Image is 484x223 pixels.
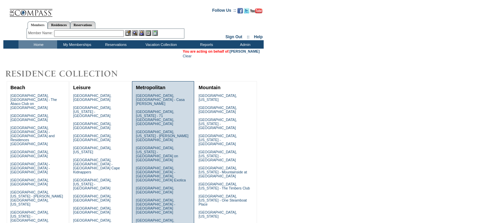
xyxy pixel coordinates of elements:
[10,190,63,206] a: [GEOGRAPHIC_DATA], [US_STATE] - [PERSON_NAME][GEOGRAPHIC_DATA], [US_STATE]
[10,162,50,174] a: [GEOGRAPHIC_DATA] - [GEOGRAPHIC_DATA] - [GEOGRAPHIC_DATA]
[10,94,57,110] a: [GEOGRAPHIC_DATA], [GEOGRAPHIC_DATA] - The Abaco Club on [GEOGRAPHIC_DATA]
[199,134,237,146] a: [GEOGRAPHIC_DATA], [US_STATE] - [GEOGRAPHIC_DATA]
[73,194,112,202] a: [GEOGRAPHIC_DATA], [GEOGRAPHIC_DATA]
[48,21,70,29] a: Residences
[10,178,49,186] a: [GEOGRAPHIC_DATA], [GEOGRAPHIC_DATA]
[237,8,243,13] img: Become our fan on Facebook
[199,182,250,190] a: [GEOGRAPHIC_DATA], [US_STATE] - The Timbers Club
[199,166,247,178] a: [GEOGRAPHIC_DATA], [US_STATE] - Mountainside at [GEOGRAPHIC_DATA]
[244,8,249,13] img: Follow us on Twitter
[250,8,262,13] img: Subscribe to our YouTube Channel
[136,110,174,126] a: [GEOGRAPHIC_DATA], [US_STATE] - 71 [GEOGRAPHIC_DATA], [GEOGRAPHIC_DATA]
[199,150,237,162] a: [GEOGRAPHIC_DATA], [US_STATE] - [GEOGRAPHIC_DATA]
[10,85,25,90] a: Beach
[186,40,225,49] td: Reports
[136,94,184,106] a: [GEOGRAPHIC_DATA], [GEOGRAPHIC_DATA] - Casa [PERSON_NAME]
[73,94,112,102] a: [GEOGRAPHIC_DATA], [GEOGRAPHIC_DATA]
[225,40,264,49] td: Admin
[9,3,53,17] img: Compass Home
[237,10,243,14] a: Become our fan on Facebook
[73,206,112,214] a: [GEOGRAPHIC_DATA], [GEOGRAPHIC_DATA]
[10,126,55,146] a: [GEOGRAPHIC_DATA], [GEOGRAPHIC_DATA] - [GEOGRAPHIC_DATA] and Residences [GEOGRAPHIC_DATA]
[250,10,262,14] a: Subscribe to our YouTube Channel
[247,35,250,39] span: ::
[73,158,120,174] a: [GEOGRAPHIC_DATA], [GEOGRAPHIC_DATA] - [GEOGRAPHIC_DATA] Cape Kidnappers
[199,106,237,114] a: [GEOGRAPHIC_DATA], [GEOGRAPHIC_DATA]
[212,7,236,15] td: Follow Us ::
[73,146,112,154] a: [GEOGRAPHIC_DATA], [US_STATE]
[73,122,112,130] a: [GEOGRAPHIC_DATA], [GEOGRAPHIC_DATA]
[73,106,112,118] a: [GEOGRAPHIC_DATA], [US_STATE] - [GEOGRAPHIC_DATA]
[136,130,188,142] a: [GEOGRAPHIC_DATA], [US_STATE] - [PERSON_NAME][GEOGRAPHIC_DATA]
[199,118,237,130] a: [GEOGRAPHIC_DATA], [US_STATE] - [GEOGRAPHIC_DATA]
[132,30,138,36] img: View
[145,30,151,36] img: Reservations
[244,10,249,14] a: Follow us on Twitter
[136,198,175,214] a: [GEOGRAPHIC_DATA], [GEOGRAPHIC_DATA] - [GEOGRAPHIC_DATA] [GEOGRAPHIC_DATA]
[136,85,165,90] a: Metropolitan
[152,30,158,36] img: b_calculator.gif
[57,40,96,49] td: My Memberships
[139,30,144,36] img: Impersonate
[134,40,186,49] td: Vacation Collection
[199,194,247,206] a: [GEOGRAPHIC_DATA], [US_STATE] - One Steamboat Place
[18,40,57,49] td: Home
[28,21,48,29] a: Members
[10,150,49,158] a: [GEOGRAPHIC_DATA], [GEOGRAPHIC_DATA]
[183,54,191,58] a: Clear
[10,114,49,122] a: [GEOGRAPHIC_DATA], [GEOGRAPHIC_DATA]
[230,49,260,53] a: [PERSON_NAME]
[136,146,178,162] a: [GEOGRAPHIC_DATA], [US_STATE] - [GEOGRAPHIC_DATA] on [GEOGRAPHIC_DATA]
[183,49,260,53] span: You are acting on behalf of:
[125,30,131,36] img: b_edit.gif
[73,134,112,142] a: [GEOGRAPHIC_DATA], [GEOGRAPHIC_DATA]
[70,21,95,29] a: Reservations
[28,30,54,36] div: Member Name:
[199,85,220,90] a: Mountain
[96,40,134,49] td: Reservations
[73,178,112,190] a: [GEOGRAPHIC_DATA], [US_STATE] - [GEOGRAPHIC_DATA]
[254,35,263,39] a: Help
[136,166,186,182] a: [GEOGRAPHIC_DATA], [GEOGRAPHIC_DATA] - [GEOGRAPHIC_DATA], [GEOGRAPHIC_DATA] Exotica
[199,94,237,102] a: [GEOGRAPHIC_DATA], [US_STATE]
[225,35,242,39] a: Sign Out
[199,210,237,218] a: [GEOGRAPHIC_DATA], [US_STATE]
[3,67,134,80] img: Destinations by Exclusive Resorts
[73,85,91,90] a: Leisure
[136,186,174,194] a: [GEOGRAPHIC_DATA], [GEOGRAPHIC_DATA]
